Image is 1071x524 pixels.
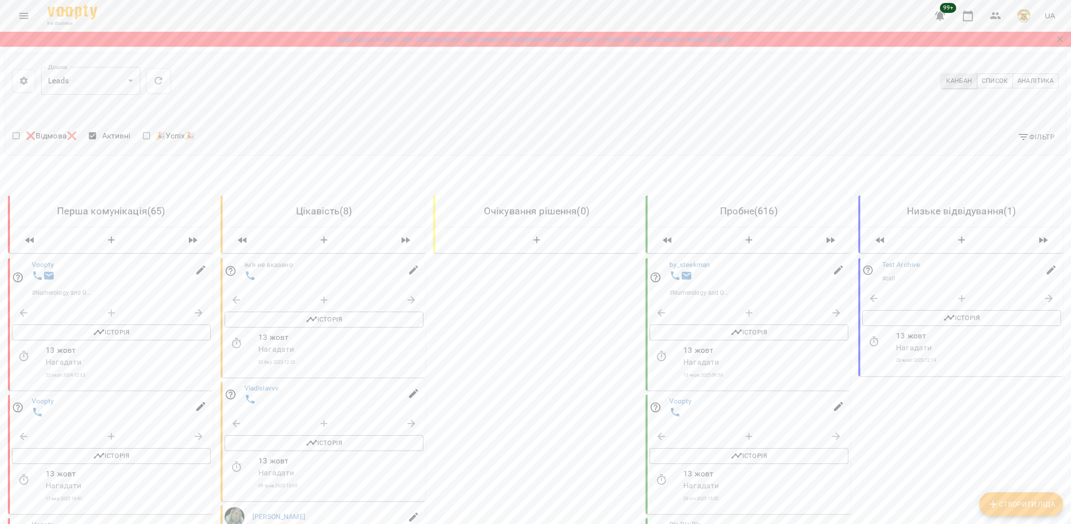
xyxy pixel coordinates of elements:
svg: Відповідальний співробітник не заданий [225,265,237,277]
button: Список [977,73,1013,88]
button: Історія [12,449,211,464]
button: Створити Ліда [979,492,1063,516]
span: Пересунути лідів з колонки [1027,232,1059,250]
span: Пересунути лідів з колонки [14,232,46,250]
button: Історія [650,449,848,464]
span: Канбан [946,75,972,86]
p: 09 трав 2025 15:00 [258,483,423,490]
span: 99+ [940,3,956,13]
span: Активні [102,130,131,142]
svg: Відповідальний співробітник не заданий [862,264,874,276]
span: Список [982,75,1008,86]
span: Створити Ліда [987,498,1055,510]
span: Пересунути лідів з колонки [652,232,683,250]
span: Історія [17,451,206,462]
p: 28 жовт 2023 12:19 [896,358,1061,365]
p: 11 вер 2025 16:41 [46,496,211,503]
button: Створити Ліда [262,232,386,250]
svg: Відповідальний співробітник не заданий [12,402,24,414]
button: Історія [650,325,848,341]
span: Історія [654,327,843,339]
svg: Відповідальний співробітник не заданий [12,271,24,283]
span: Фільтр [1017,131,1055,143]
p: Нагадати [258,467,423,479]
p: 13 жовт [46,468,211,480]
a: by_steekman [669,261,711,268]
span: Пересунути лідів з колонки [177,232,209,250]
svg: Відповідальний співробітник не заданий [650,271,661,283]
p: 29 січ 2025 15:20 [684,496,849,503]
p: 13 черв 2025 09:56 [684,372,849,379]
a: [PERSON_NAME] [252,513,305,521]
svg: Відповідальний співробітник не заданий [650,402,661,414]
h6: Очікування рішення ( 0 ) [443,203,630,219]
a: Vladislavvv [244,384,279,392]
p: Нагадати [684,480,849,492]
span: For Business [48,20,97,27]
button: Канбан [941,73,977,88]
p: 13 жовт [258,331,423,343]
svg: Відповідальний співробітник не заданий [225,389,237,401]
a: Voopty [32,397,55,405]
p: # Numerology and Grammatica [32,288,91,297]
button: Menu [12,4,36,28]
span: Історія [230,438,418,450]
button: Створити Ліда [900,232,1023,250]
span: ❌Відмова❌ [26,130,77,142]
p: # Numerology and Grammatica [669,288,729,297]
h6: Низьке відвідування ( 1 ) [868,203,1055,219]
span: Аналітика [1017,75,1054,86]
button: Створити Ліда [439,232,634,250]
span: Історія [17,327,206,339]
button: Фільтр [1013,128,1059,146]
button: Історія [862,311,1061,327]
p: 13 жовт [684,344,849,356]
a: Voopty [669,397,692,405]
button: Закрити сповіщення [1053,32,1067,46]
a: Test Archive [882,261,920,268]
button: Історія [12,325,211,341]
div: Leads [41,67,140,95]
a: Voopty [32,261,55,268]
span: 🎉Успіх🎉 [156,130,195,142]
p: Нагадати [46,480,211,492]
p: Нагадати [896,342,1061,354]
span: Історія [867,313,1056,325]
p: 13 жовт [258,456,423,467]
a: ім'я не вказано [244,260,427,270]
button: Історія [225,436,423,452]
span: Пересунути лідів з колонки [227,232,258,250]
h6: Цікавість ( 8 ) [231,203,417,219]
img: Voopty Logo [48,5,97,19]
p: 13 жовт [684,468,849,480]
p: 13 жовт [896,330,1061,342]
span: Пересунути лідів з колонки [390,232,421,250]
span: UA [1045,10,1055,21]
span: Історія [654,451,843,462]
p: 22 серп 2024 12:33 [46,372,211,379]
button: Історія [225,312,423,328]
button: Аналітика [1012,73,1059,88]
p: 31 бер 2023 12:35 [258,359,423,366]
img: e4fadf5fdc8e1f4c6887bfc6431a60f1.png [1017,9,1031,23]
span: Пересунути лідів з колонки [864,232,896,250]
p: # call [882,274,895,283]
p: Нагадати [46,356,211,368]
span: Історія [230,314,418,326]
p: Нагадати [258,343,423,355]
h6: Пробне ( 616 ) [655,203,842,219]
p: 13 жовт [46,344,211,356]
p: Нагадати [684,356,849,368]
button: UA [1041,6,1059,25]
span: Пересунути лідів з колонки [815,232,846,250]
h6: Перша комунікація ( 65 ) [18,203,205,219]
a: Будь ласка оновіть свої платіжні данні, щоб уникнути блокування вашого акаунту. Акаунт буде забло... [338,34,733,44]
button: Створити Ліда [687,232,811,250]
